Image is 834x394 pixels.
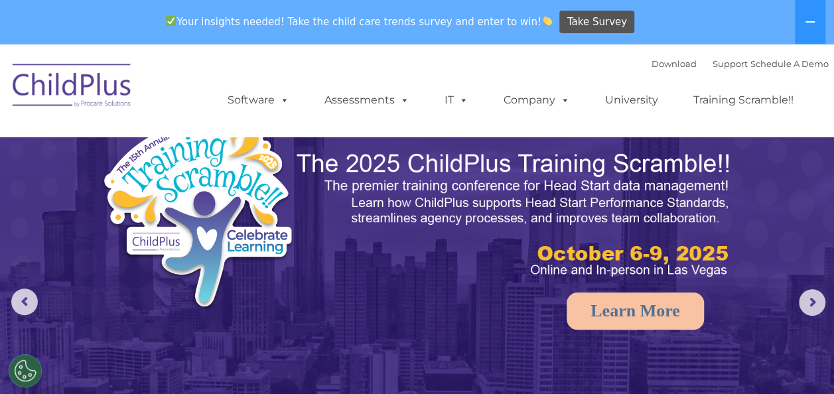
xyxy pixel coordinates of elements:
img: 👏 [542,16,552,26]
a: Training Scramble!! [680,87,807,113]
a: Download [652,58,697,69]
a: Assessments [311,87,423,113]
img: ✅ [166,16,176,26]
span: Phone number [184,142,241,152]
span: Take Survey [567,11,627,34]
a: Company [490,87,583,113]
a: Schedule A Demo [750,58,829,69]
img: ChildPlus by Procare Solutions [6,54,139,121]
font: | [652,58,829,69]
a: Support [713,58,748,69]
span: Last name [184,88,225,98]
a: University [592,87,671,113]
a: IT [431,87,482,113]
button: Cookies Settings [9,354,42,387]
a: Take Survey [559,11,634,34]
span: Your insights needed! Take the child care trends survey and enter to win! [161,9,558,34]
a: Software [214,87,303,113]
